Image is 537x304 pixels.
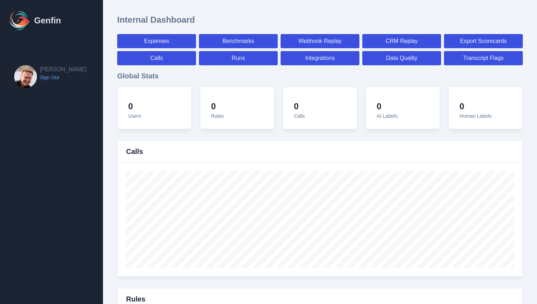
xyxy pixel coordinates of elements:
[126,294,145,304] h3: Rules
[281,51,359,65] a: Integrations
[199,51,278,65] a: Runs
[40,65,87,74] h2: [PERSON_NAME]
[362,51,441,65] a: Data Quality
[377,101,397,112] h4: 0
[281,34,359,48] a: Webhook Replay
[211,113,224,119] span: Rules
[444,51,523,65] a: Transcript Flags
[128,113,141,119] span: Users
[294,113,305,119] span: Calls
[362,34,441,48] a: CRM Replay
[444,34,523,48] a: Export Scorecards
[128,101,141,112] h4: 0
[34,15,61,26] h1: Genfin
[14,65,37,88] img: Brian Dunagan
[211,101,224,112] h4: 0
[117,71,523,81] h3: Global Stats
[377,113,397,119] span: AI Labels
[117,51,196,65] a: Calls
[9,9,31,32] img: Logo
[294,101,305,112] h4: 0
[117,14,195,26] h1: Internal Dashboard
[460,113,492,119] span: Human Labels
[126,147,143,156] h3: Calls
[117,34,196,48] a: Expenses
[199,34,278,48] a: Benchmarks
[460,101,492,112] h4: 0
[40,74,87,81] a: Sign Out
